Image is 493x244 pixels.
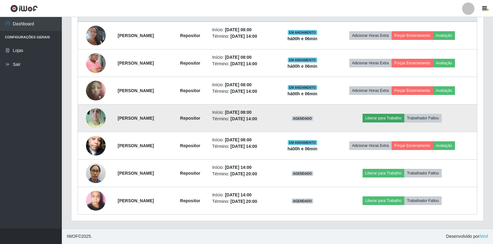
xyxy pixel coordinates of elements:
[231,199,257,204] time: [DATE] 20:00
[225,27,252,32] time: [DATE] 08:00
[118,198,154,203] strong: [PERSON_NAME]
[212,116,274,122] li: Término:
[292,171,313,176] span: AGENDADO
[212,61,274,67] li: Término:
[287,64,317,69] strong: há 00 h e 06 min
[180,116,200,121] strong: Repositor
[86,187,106,214] img: 1750798204685.jpeg
[433,59,455,67] button: Avaliação
[225,192,252,197] time: [DATE] 14:00
[212,192,274,198] li: Início:
[67,233,92,240] span: © 2025 .
[225,82,252,87] time: [DATE] 08:00
[392,141,433,150] button: Forçar Encerramento
[349,141,392,150] button: Adicionar Horas Extra
[287,146,317,151] strong: há 00 h e 06 min
[212,137,274,143] li: Início:
[231,144,257,149] time: [DATE] 14:00
[180,143,200,148] strong: Repositor
[118,116,154,121] strong: [PERSON_NAME]
[363,196,404,205] button: Liberar para Trabalho
[231,89,257,94] time: [DATE] 14:00
[363,114,404,122] button: Liberar para Trabalho
[118,143,154,148] strong: [PERSON_NAME]
[433,86,455,95] button: Avaliação
[292,199,313,203] span: AGENDADO
[225,110,252,115] time: [DATE] 08:00
[180,171,200,176] strong: Repositor
[392,31,433,40] button: Forçar Encerramento
[349,86,392,95] button: Adicionar Horas Extra
[180,33,200,38] strong: Repositor
[67,234,78,239] span: IWOF
[392,86,433,95] button: Forçar Encerramento
[10,5,38,12] img: CoreUI Logo
[231,116,257,121] time: [DATE] 14:00
[86,128,106,163] img: 1753494056504.jpeg
[180,88,200,93] strong: Repositor
[86,77,106,104] img: 1752934097252.jpeg
[212,171,274,177] li: Término:
[292,116,313,121] span: AGENDADO
[86,48,106,78] img: 1752179199159.jpeg
[479,234,488,239] a: iWof
[86,18,106,53] img: 1750278821338.jpeg
[118,33,154,38] strong: [PERSON_NAME]
[225,165,252,170] time: [DATE] 14:00
[446,233,488,240] span: Desenvolvido por
[86,160,106,186] img: 1744637826389.jpeg
[212,88,274,95] li: Término:
[225,55,252,60] time: [DATE] 08:00
[212,82,274,88] li: Início:
[287,91,317,96] strong: há 00 h e 06 min
[180,198,200,203] strong: Repositor
[288,30,317,35] span: EM ANDAMENTO
[180,61,200,66] strong: Repositor
[349,59,392,67] button: Adicionar Horas Extra
[433,31,455,40] button: Avaliação
[288,140,317,145] span: EM ANDAMENTO
[225,137,252,142] time: [DATE] 08:00
[287,36,317,41] strong: há 00 h e 06 min
[404,169,442,178] button: Trabalhador Faltou
[86,105,106,131] img: 1753296713648.jpeg
[404,114,442,122] button: Trabalhador Faltou
[212,109,274,116] li: Início:
[288,58,317,62] span: EM ANDAMENTO
[288,85,317,90] span: EM ANDAMENTO
[118,88,154,93] strong: [PERSON_NAME]
[433,141,455,150] button: Avaliação
[349,31,392,40] button: Adicionar Horas Extra
[231,171,257,176] time: [DATE] 20:00
[404,196,442,205] button: Trabalhador Faltou
[212,33,274,40] li: Término:
[212,27,274,33] li: Início:
[118,61,154,66] strong: [PERSON_NAME]
[212,198,274,205] li: Término:
[231,34,257,39] time: [DATE] 14:00
[392,59,433,67] button: Forçar Encerramento
[212,143,274,150] li: Término:
[212,54,274,61] li: Início:
[363,169,404,178] button: Liberar para Trabalho
[118,171,154,176] strong: [PERSON_NAME]
[231,61,257,66] time: [DATE] 14:00
[212,164,274,171] li: Início:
